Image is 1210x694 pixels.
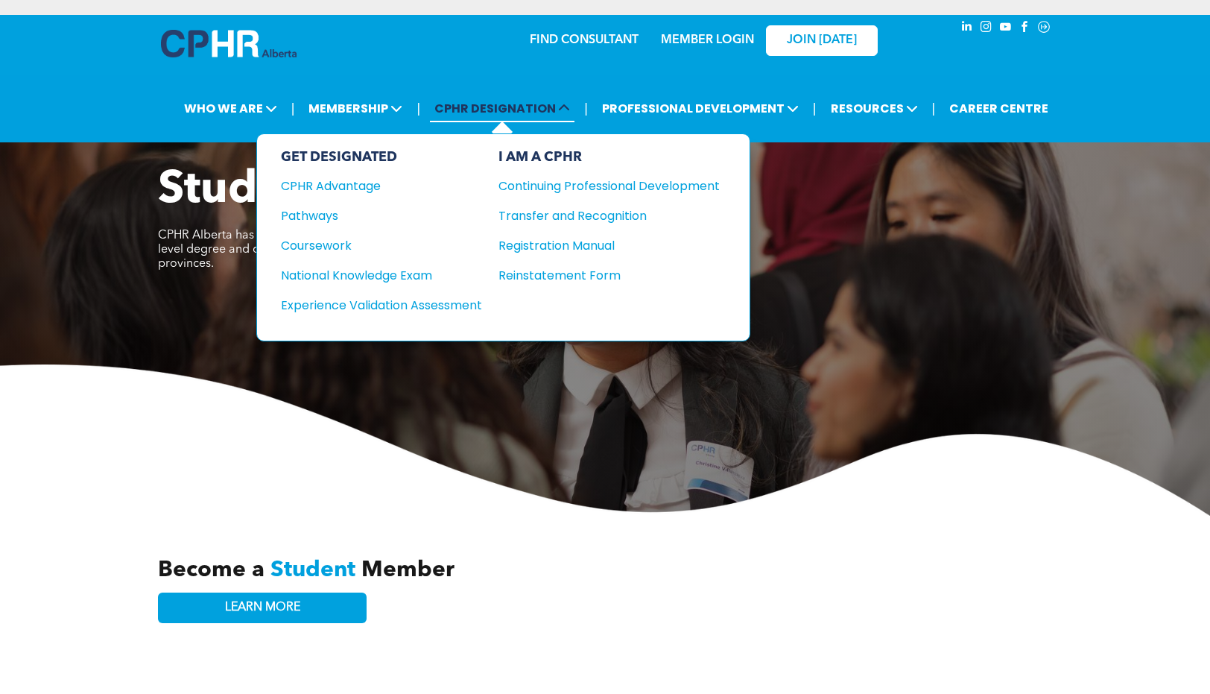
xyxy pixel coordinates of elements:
[997,19,1013,39] a: youtube
[932,93,936,124] li: |
[180,95,282,122] span: WHO WE ARE
[498,177,697,195] div: Continuing Professional Development
[281,266,462,285] div: National Knowledge Exam
[281,296,462,315] div: Experience Validation Assessment
[281,296,482,315] a: Experience Validation Assessment
[584,93,588,124] li: |
[281,149,482,165] div: GET DESIGNATED
[813,93,817,124] li: |
[1036,19,1052,39] a: Social network
[281,206,482,225] a: Pathways
[498,236,720,255] a: Registration Manual
[161,30,297,57] img: A blue and white logo for cp alberta
[281,177,462,195] div: CPHR Advantage
[270,559,355,581] span: Student
[281,266,482,285] a: National Knowledge Exam
[498,149,720,165] div: I AM A CPHR
[958,19,975,39] a: linkedin
[430,95,574,122] span: CPHR DESIGNATION
[1016,19,1033,39] a: facebook
[158,230,582,270] span: CPHR Alberta has introduced a program for identifying post-secondary credit-level degree and dipl...
[661,34,754,46] a: MEMBER LOGIN
[225,601,300,615] span: LEARN MORE
[498,206,720,225] a: Transfer and Recognition
[416,93,420,124] li: |
[498,266,697,285] div: Reinstatement Form
[281,236,482,255] a: Coursework
[978,19,994,39] a: instagram
[281,236,462,255] div: Coursework
[498,206,697,225] div: Transfer and Recognition
[766,25,878,56] a: JOIN [DATE]
[530,34,639,46] a: FIND CONSULTANT
[304,95,407,122] span: MEMBERSHIP
[498,266,720,285] a: Reinstatement Form
[281,206,462,225] div: Pathways
[158,168,544,213] span: Student Programs
[598,95,803,122] span: PROFESSIONAL DEVELOPMENT
[158,559,265,581] span: Become a
[787,34,857,48] span: JOIN [DATE]
[361,559,454,581] span: Member
[498,177,720,195] a: Continuing Professional Development
[158,593,367,623] a: LEARN MORE
[945,95,1053,122] a: CAREER CENTRE
[498,236,697,255] div: Registration Manual
[826,95,922,122] span: RESOURCES
[291,93,295,124] li: |
[281,177,482,195] a: CPHR Advantage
